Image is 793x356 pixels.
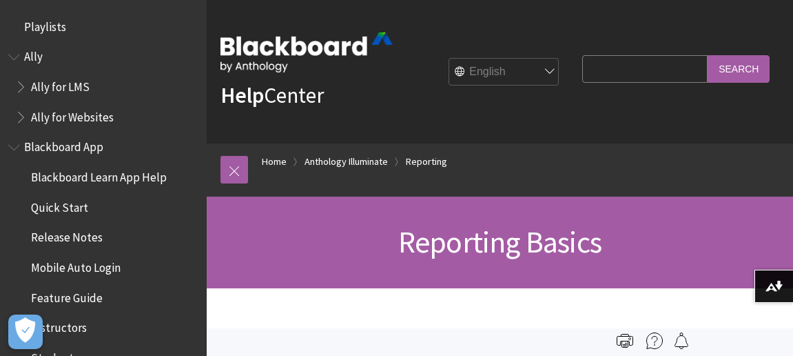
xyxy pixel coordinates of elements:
span: Ally for LMS [31,75,90,94]
img: Follow this page [673,333,690,349]
span: Release Notes [31,226,103,245]
span: Blackboard Learn App Help [31,166,167,184]
strong: Help [220,81,264,109]
input: Search [708,55,770,82]
a: HelpCenter [220,81,324,109]
img: Print [617,333,633,349]
img: More help [646,333,663,349]
nav: Book outline for Playlists [8,15,198,39]
a: Reporting [406,153,447,170]
span: Reporting Basics [398,223,601,261]
img: Blackboard by Anthology [220,32,393,72]
button: Open Preferences [8,315,43,349]
span: Mobile Auto Login [31,256,121,275]
span: Quick Start [31,196,88,215]
span: Blackboard App [24,136,103,155]
nav: Book outline for Anthology Ally Help [8,46,198,129]
span: Feature Guide [31,286,103,305]
span: Ally [24,46,43,64]
span: Instructors [31,317,87,335]
a: Home [262,153,287,170]
span: Playlists [24,15,66,34]
span: Ally for Websites [31,106,114,124]
select: Site Language Selector [449,59,559,86]
a: Anthology Illuminate [305,153,388,170]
